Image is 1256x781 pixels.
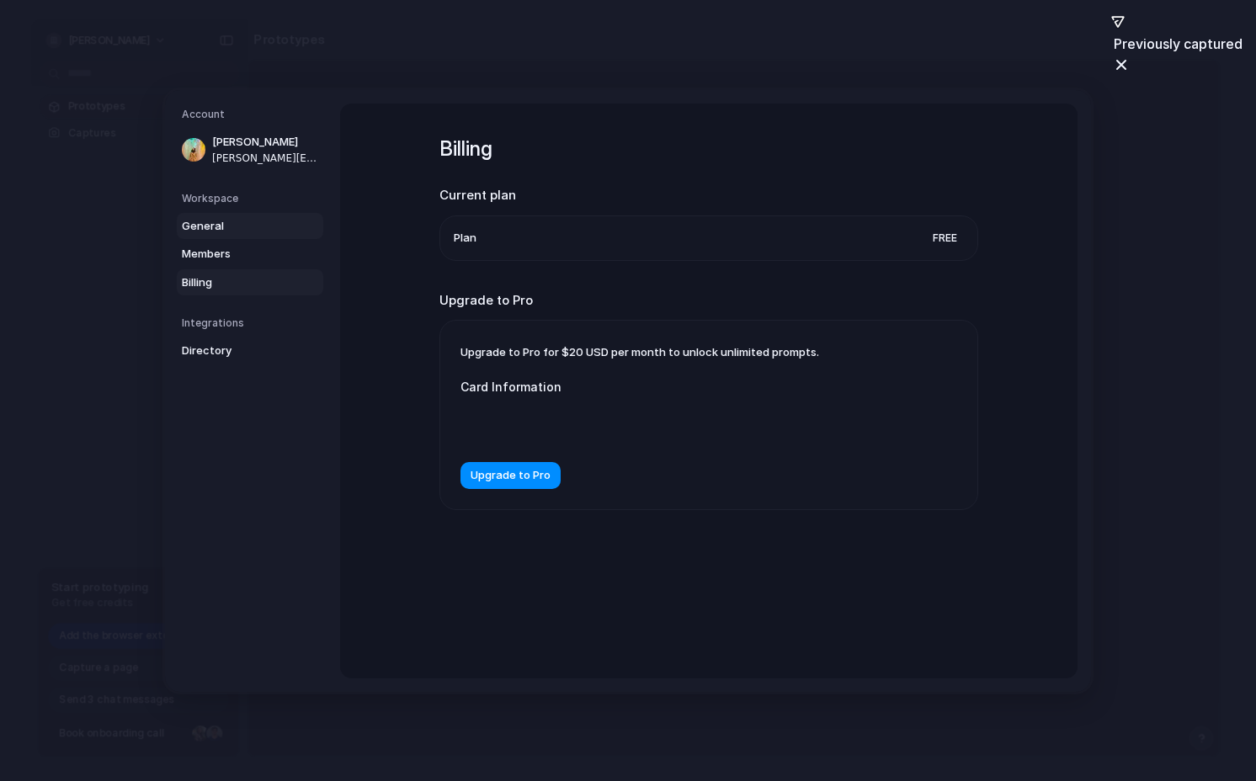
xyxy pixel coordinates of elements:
[182,190,323,205] h5: Workspace
[182,274,290,290] span: Billing
[460,462,561,489] button: Upgrade to Pro
[460,378,797,396] label: Card Information
[439,134,978,164] h1: Billing
[439,186,978,205] h2: Current plan
[454,229,476,246] span: Plan
[177,337,323,364] a: Directory
[212,134,320,151] span: [PERSON_NAME]
[471,467,551,484] span: Upgrade to Pro
[926,229,964,246] span: Free
[177,212,323,239] a: General
[177,129,323,171] a: [PERSON_NAME][PERSON_NAME][EMAIL_ADDRESS][PERSON_NAME][DOMAIN_NAME]
[182,246,290,263] span: Members
[182,107,323,122] h5: Account
[182,343,290,359] span: Directory
[460,345,819,359] span: Upgrade to Pro for $20 USD per month to unlock unlimited prompts.
[212,150,320,165] span: [PERSON_NAME][EMAIL_ADDRESS][PERSON_NAME][DOMAIN_NAME]
[474,416,784,432] iframe: Secure card payment input frame
[182,316,323,331] h5: Integrations
[182,217,290,234] span: General
[177,241,323,268] a: Members
[177,268,323,295] a: Billing
[439,290,978,310] h2: Upgrade to Pro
